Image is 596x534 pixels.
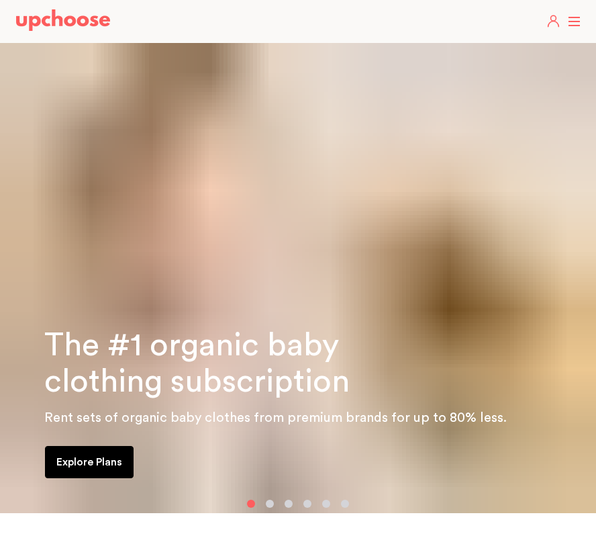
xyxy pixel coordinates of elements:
[16,9,110,31] img: UpChoose
[56,454,122,470] p: Explore Plans
[16,9,110,34] a: UpChoose
[45,446,134,478] a: Explore Plans
[44,407,580,429] p: Rent sets of organic baby clothes from premium brands for up to 80% less.
[44,329,350,398] span: The #1 organic baby clothing subscription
